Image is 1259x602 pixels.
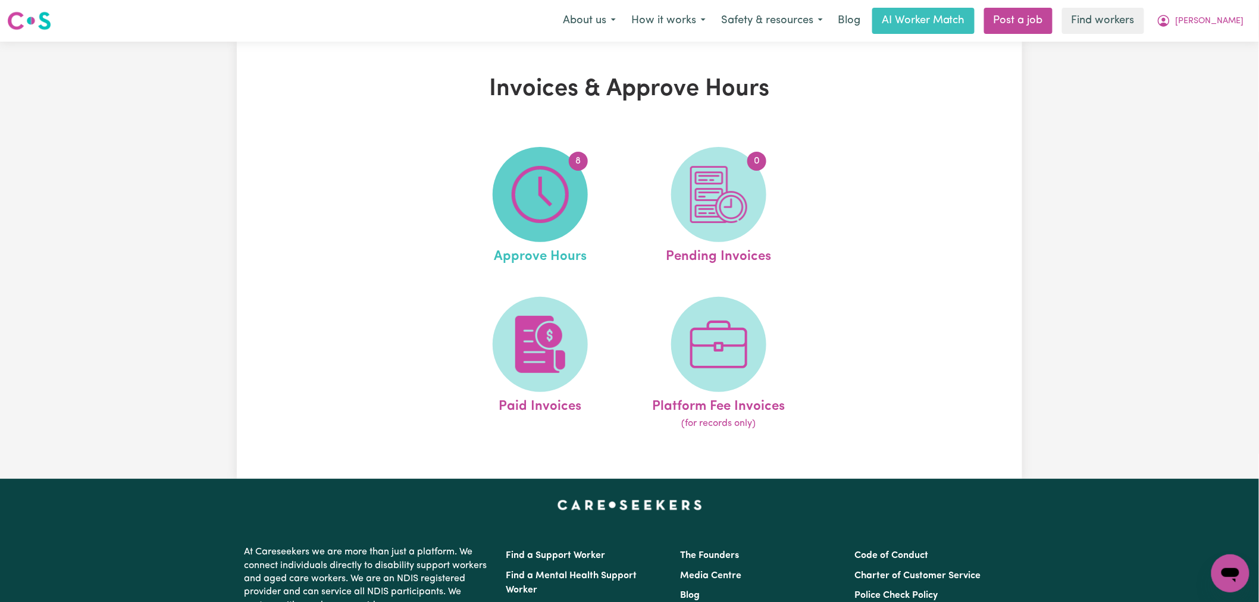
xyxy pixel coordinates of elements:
[713,8,831,33] button: Safety & resources
[558,500,702,510] a: Careseekers home page
[680,591,700,600] a: Blog
[375,75,884,104] h1: Invoices & Approve Hours
[7,7,51,35] a: Careseekers logo
[680,551,739,560] a: The Founders
[1149,8,1252,33] button: My Account
[984,8,1053,34] a: Post a job
[633,297,804,431] a: Platform Fee Invoices(for records only)
[1062,8,1144,34] a: Find workers
[855,591,938,600] a: Police Check Policy
[455,147,626,267] a: Approve Hours
[831,8,867,34] a: Blog
[494,242,587,267] span: Approve Hours
[1211,554,1249,592] iframe: Button to launch messaging window
[499,392,581,417] span: Paid Invoices
[681,416,756,431] span: (for records only)
[506,571,637,595] a: Find a Mental Health Support Worker
[747,152,766,171] span: 0
[855,551,929,560] a: Code of Conduct
[855,571,981,581] a: Charter of Customer Service
[624,8,713,33] button: How it works
[555,8,624,33] button: About us
[666,242,771,267] span: Pending Invoices
[652,392,785,417] span: Platform Fee Invoices
[569,152,588,171] span: 8
[506,551,605,560] a: Find a Support Worker
[1176,15,1244,28] span: [PERSON_NAME]
[7,10,51,32] img: Careseekers logo
[872,8,975,34] a: AI Worker Match
[680,571,741,581] a: Media Centre
[633,147,804,267] a: Pending Invoices
[455,297,626,431] a: Paid Invoices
